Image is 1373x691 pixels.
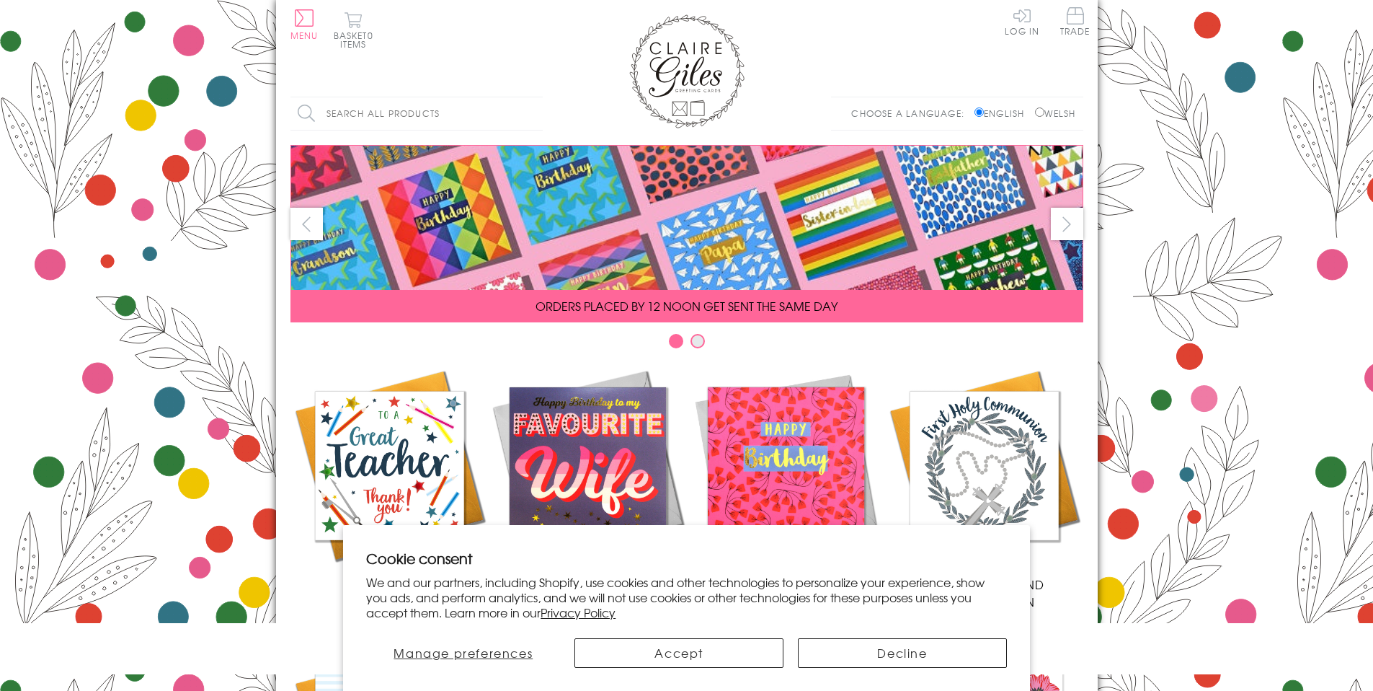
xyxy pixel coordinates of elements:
[851,107,972,120] p: Choose a language:
[798,638,1007,668] button: Decline
[340,29,373,50] span: 0 items
[489,366,687,593] a: New Releases
[290,366,489,593] a: Academic
[1035,107,1076,120] label: Welsh
[334,12,373,48] button: Basket0 items
[974,107,984,117] input: English
[1005,7,1039,35] a: Log In
[290,97,543,130] input: Search all products
[1060,7,1090,38] a: Trade
[366,638,560,668] button: Manage preferences
[366,548,1007,568] h2: Cookie consent
[1060,7,1090,35] span: Trade
[974,107,1031,120] label: English
[536,297,837,314] span: ORDERS PLACED BY 12 NOON GET SENT THE SAME DAY
[394,644,533,661] span: Manage preferences
[629,14,745,128] img: Claire Giles Greetings Cards
[290,29,319,42] span: Menu
[1051,208,1083,240] button: next
[885,366,1083,610] a: Communion and Confirmation
[1035,107,1044,117] input: Welsh
[290,333,1083,356] div: Carousel Pagination
[528,97,543,130] input: Search
[366,575,1007,620] p: We and our partners, including Shopify, use cookies and other technologies to personalize your ex...
[690,334,705,348] button: Carousel Page 2
[574,638,783,668] button: Accept
[687,366,885,593] a: Birthdays
[290,9,319,40] button: Menu
[541,604,616,621] a: Privacy Policy
[669,334,683,348] button: Carousel Page 1 (Current Slide)
[290,208,323,240] button: prev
